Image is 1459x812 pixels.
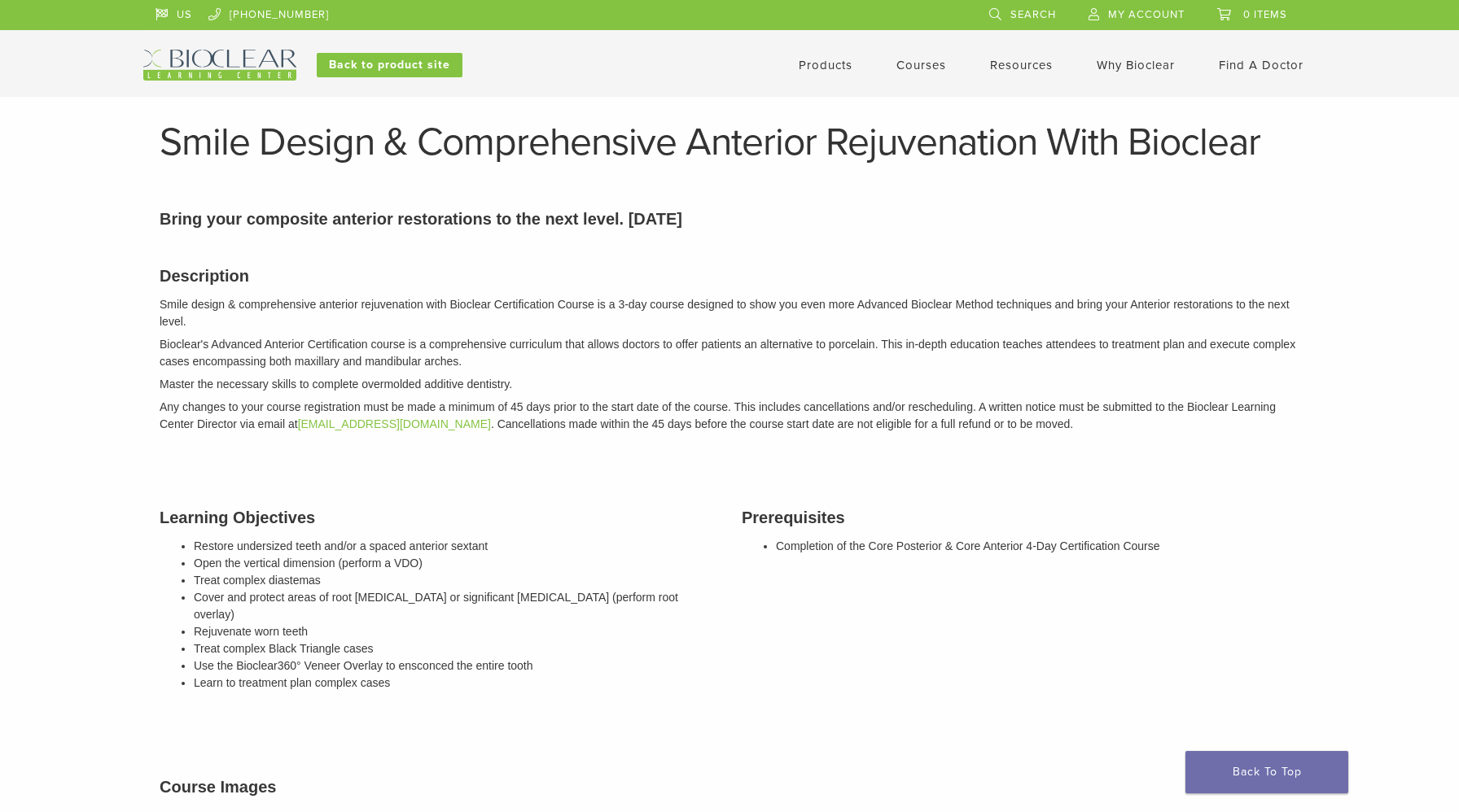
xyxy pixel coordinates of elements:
li: Open the vertical dimension (perform a VDO) [194,555,717,572]
li: Treat complex Black Triangle cases [194,640,717,657]
span: My Account [1108,8,1185,21]
h1: Smile Design & Comprehensive Anterior Rejuvenation With Bioclear [160,123,1299,162]
span: 0 items [1243,8,1287,21]
li: Completion of the Core Posterior & Core Anterior 4-Day Certification Course [776,538,1299,555]
span: Search [1010,8,1056,21]
a: Courses [896,58,946,72]
li: Treat complex diastemas [194,572,717,589]
h3: Learning Objectives [160,505,717,530]
p: Bioclear's Advanced Anterior Certification course is a comprehensive curriculum that allows docto... [160,336,1299,370]
a: Back to product site [317,53,462,77]
img: Bioclear [143,50,296,81]
li: Use the Bioclear [194,657,717,674]
em: Any changes to your course registration must be made a minimum of 45 days prior to the start date... [160,400,1276,430]
p: Bring your composite anterior restorations to the next level. [DATE] [160,207,1299,231]
p: Master the necessary skills to complete overmolded additive dentistry. [160,376,1299,393]
li: Rejuvenate worn teeth [194,623,717,640]
h3: Course Images [160,775,1299,799]
p: Smile design & comprehensive anterior rejuvenation with Bioclear Certification Course is a 3-day ... [160,296,1299,330]
span: 360° Veneer Overlay to ensconced the entire tooth [278,659,533,672]
li: Restore undersized teeth and/or a spaced anterior sextant [194,538,717,555]
a: Why Bioclear [1097,58,1175,72]
a: Back To Top [1185,751,1348,793]
li: Cover and protect areas of root [MEDICAL_DATA] or significant [MEDICAL_DATA] (perform root overlay) [194,589,717,623]
a: Products [799,58,852,72]
a: Resources [990,58,1053,72]
a: Find A Doctor [1219,58,1303,72]
span: Learn to treatment plan complex cases [194,676,390,689]
h3: Prerequisites [742,505,1299,530]
h3: Description [160,264,1299,288]
a: [EMAIL_ADDRESS][DOMAIN_NAME] [298,417,491,430]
